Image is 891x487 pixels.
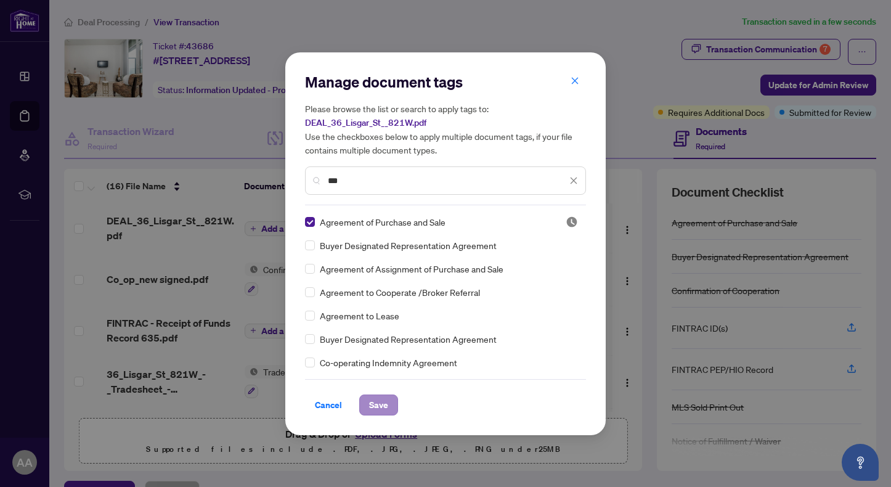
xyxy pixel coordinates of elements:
span: close [569,176,578,185]
span: Save [369,395,388,415]
span: Agreement of Assignment of Purchase and Sale [320,262,503,276]
span: Agreement of Purchase and Sale [320,215,445,229]
span: Agreement to Cooperate /Broker Referral [320,285,480,299]
button: Save [359,395,398,415]
span: DEAL_36_Lisgar_St__821W.pdf [305,117,426,128]
h5: Please browse the list or search to apply tags to: Use the checkboxes below to apply multiple doc... [305,102,586,157]
button: Cancel [305,395,352,415]
span: Co-operating Indemnity Agreement [320,356,457,369]
span: Buyer Designated Representation Agreement [320,239,497,252]
span: close [571,76,579,85]
h2: Manage document tags [305,72,586,92]
button: Open asap [842,444,879,481]
span: Pending Review [566,216,578,228]
img: status [566,216,578,228]
span: Cancel [315,395,342,415]
span: Buyer Designated Representation Agreement [320,332,497,346]
span: Agreement to Lease [320,309,399,322]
